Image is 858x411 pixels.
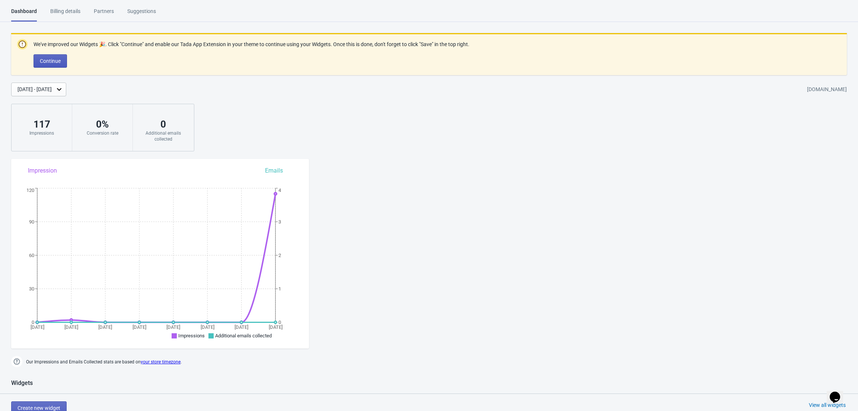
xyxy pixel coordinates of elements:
[278,253,281,258] tspan: 2
[201,324,214,330] tspan: [DATE]
[26,356,182,368] span: Our Impressions and Emails Collected stats are based on .
[807,83,847,96] div: [DOMAIN_NAME]
[80,118,125,130] div: 0 %
[19,130,64,136] div: Impressions
[29,219,34,225] tspan: 90
[29,286,34,292] tspan: 30
[31,324,44,330] tspan: [DATE]
[278,320,281,325] tspan: 0
[133,324,146,330] tspan: [DATE]
[50,7,80,20] div: Billing details
[17,405,60,411] span: Create new widget
[19,118,64,130] div: 117
[17,86,52,93] div: [DATE] - [DATE]
[141,359,181,365] a: your store timezone
[29,253,34,258] tspan: 60
[127,7,156,20] div: Suggestions
[166,324,180,330] tspan: [DATE]
[278,187,281,193] tspan: 4
[827,381,851,404] iframe: chat widget
[140,130,186,142] div: Additional emails collected
[40,58,61,64] span: Continue
[34,41,469,48] p: We've improved our Widgets 🎉. Click "Continue" and enable our Tada App Extension in your theme to...
[140,118,186,130] div: 0
[94,7,114,20] div: Partners
[269,324,283,330] tspan: [DATE]
[26,187,34,193] tspan: 120
[278,286,281,292] tspan: 1
[278,219,281,225] tspan: 3
[215,333,272,338] span: Additional emails collected
[98,324,112,330] tspan: [DATE]
[34,54,67,68] button: Continue
[809,401,846,409] div: View all widgets
[64,324,78,330] tspan: [DATE]
[11,7,37,22] div: Dashboard
[80,130,125,136] div: Conversion rate
[11,356,22,367] img: help.png
[235,324,248,330] tspan: [DATE]
[178,333,205,338] span: Impressions
[32,320,34,325] tspan: 0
